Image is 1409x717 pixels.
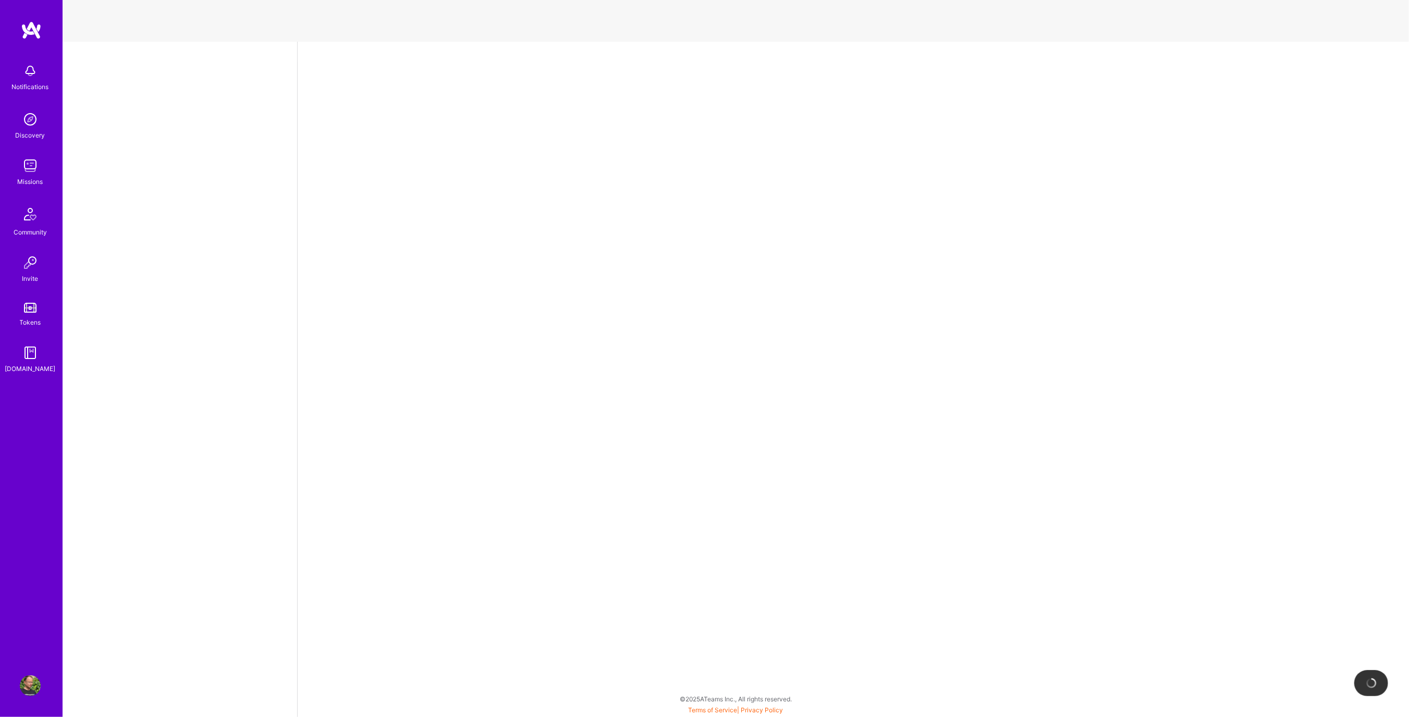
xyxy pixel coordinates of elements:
div: Tokens [20,317,41,328]
img: tokens [24,303,36,313]
div: Discovery [16,130,45,141]
img: teamwork [20,155,41,176]
span: | [689,706,783,714]
img: discovery [20,109,41,130]
img: User Avatar [20,675,41,696]
img: Invite [20,252,41,273]
div: [DOMAIN_NAME] [5,363,56,374]
a: Terms of Service [689,706,738,714]
img: guide book [20,342,41,363]
img: logo [21,21,42,40]
a: User Avatar [17,675,43,696]
img: Community [18,202,43,227]
a: Privacy Policy [741,706,783,714]
div: Invite [22,273,39,284]
img: bell [20,60,41,81]
div: Notifications [12,81,49,92]
div: © 2025 ATeams Inc., All rights reserved. [63,686,1409,712]
div: Community [14,227,47,238]
img: loading [1365,677,1378,689]
div: Missions [18,176,43,187]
